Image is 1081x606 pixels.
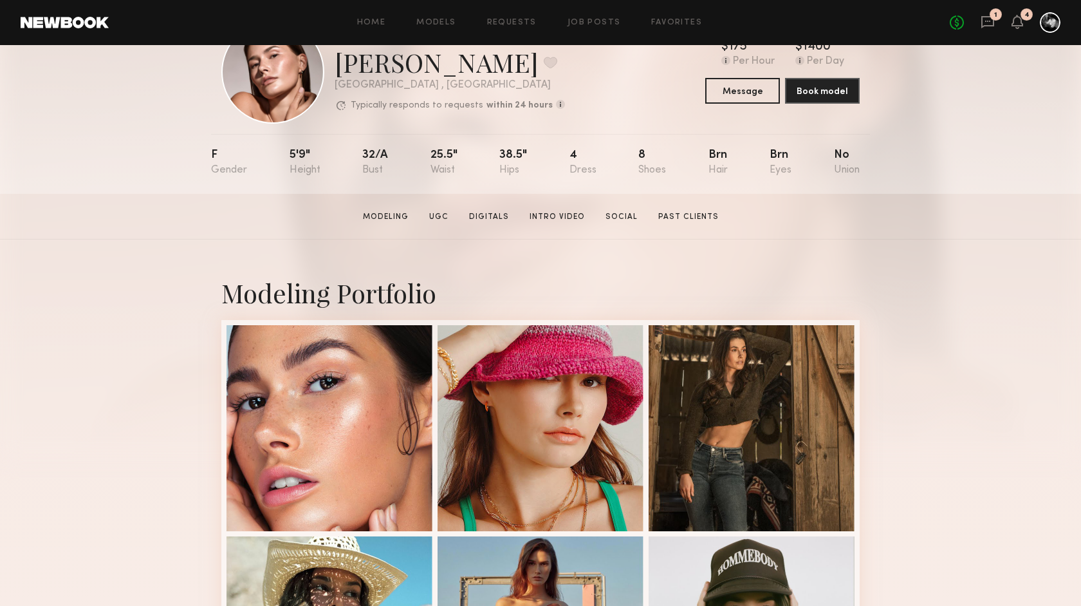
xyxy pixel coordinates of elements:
div: 175 [728,41,747,53]
div: 25.5" [430,149,457,176]
a: 1 [981,15,995,31]
div: F [211,149,247,176]
a: Modeling [358,211,414,223]
div: 8 [638,149,666,176]
p: Typically responds to requests [351,101,483,110]
div: 38.5" [499,149,527,176]
div: 4 [1024,12,1030,19]
a: Models [416,19,456,27]
a: Job Posts [568,19,621,27]
a: Intro Video [524,211,590,223]
div: Brn [708,149,728,176]
div: 1400 [802,41,831,53]
div: $ [795,41,802,53]
div: 32/a [362,149,388,176]
div: Per Day [807,56,844,68]
div: Modeling Portfolio [221,276,860,310]
a: Social [600,211,643,223]
b: within 24 hours [486,101,553,110]
div: $ [721,41,728,53]
div: 1 [994,12,997,19]
a: Past Clients [653,211,724,223]
a: Home [357,19,386,27]
div: 4 [569,149,596,176]
a: UGC [424,211,454,223]
div: 5'9" [290,149,320,176]
button: Message [705,78,780,104]
a: Favorites [651,19,702,27]
a: Digitals [464,211,514,223]
div: Per Hour [733,56,775,68]
button: Book model [785,78,860,104]
div: No [834,149,860,176]
a: Requests [487,19,537,27]
div: Brn [770,149,791,176]
div: [GEOGRAPHIC_DATA] , [GEOGRAPHIC_DATA] [335,80,565,91]
div: [PERSON_NAME] [335,45,565,79]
